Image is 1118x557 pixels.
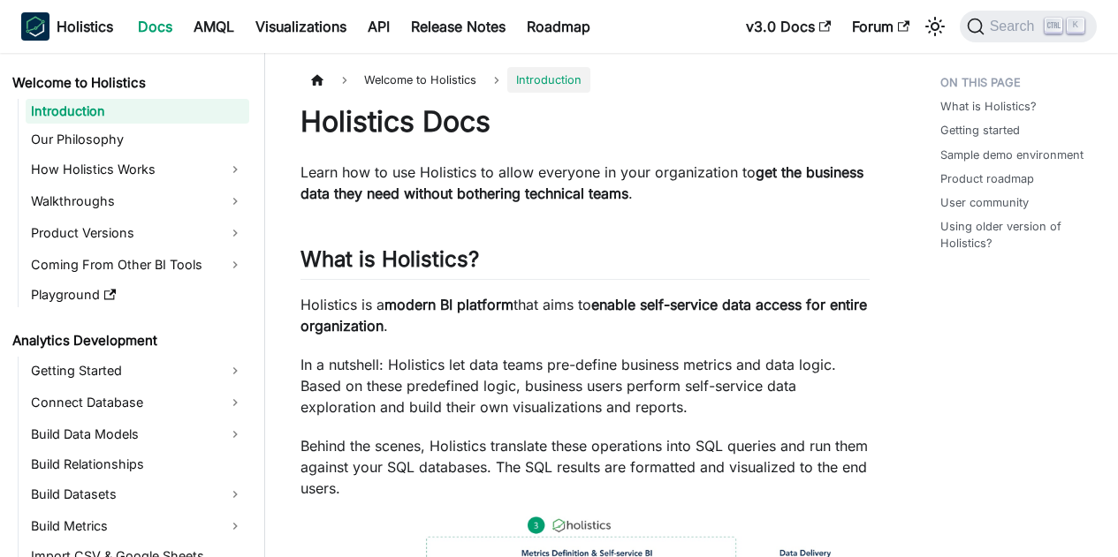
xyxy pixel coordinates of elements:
[245,12,357,41] a: Visualizations
[357,12,400,41] a: API
[841,12,920,41] a: Forum
[516,12,601,41] a: Roadmap
[300,67,334,93] a: Home page
[26,452,249,477] a: Build Relationships
[960,11,1097,42] button: Search (Ctrl+K)
[300,104,870,139] h1: Holistics Docs
[940,170,1034,187] a: Product roadmap
[300,294,870,336] p: Holistics is a that aims to .
[355,67,485,93] span: Welcome to Holistics
[21,12,49,41] img: Holistics
[985,19,1046,34] span: Search
[735,12,841,41] a: v3.0 Docs
[300,435,870,499] p: Behind the scenes, Holistics translate these operations into SQL queries and run them against you...
[26,187,249,215] a: Walkthroughs
[300,354,870,418] p: In a nutshell: Holistics let data teams pre-define business metrics and data logic. Based on thes...
[940,98,1037,115] a: What is Holistics?
[940,194,1029,211] a: User community
[26,99,249,124] a: Introduction
[26,155,249,184] a: How Holistics Works
[300,246,870,280] h2: What is Holistics?
[940,218,1090,252] a: Using older version of Holistics?
[26,251,249,279] a: Coming From Other BI Tools
[127,12,183,41] a: Docs
[300,162,870,204] p: Learn how to use Holistics to allow everyone in your organization to .
[384,296,513,313] strong: modern BI platform
[921,12,949,41] button: Switch between dark and light mode (currently light mode)
[183,12,245,41] a: AMQL
[26,219,249,247] a: Product Versions
[7,328,249,353] a: Analytics Development
[26,480,249,508] a: Build Datasets
[57,16,113,37] b: Holistics
[940,122,1020,139] a: Getting started
[21,12,113,41] a: HolisticsHolistics
[300,67,870,93] nav: Breadcrumbs
[940,147,1084,163] a: Sample demo environment
[400,12,516,41] a: Release Notes
[7,71,249,95] a: Welcome to Holistics
[26,388,249,417] a: Connect Database
[26,357,249,385] a: Getting Started
[26,127,249,152] a: Our Philosophy
[507,67,590,93] span: Introduction
[26,512,249,540] a: Build Metrics
[26,282,249,307] a: Playground
[1067,18,1084,34] kbd: K
[26,420,249,448] a: Build Data Models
